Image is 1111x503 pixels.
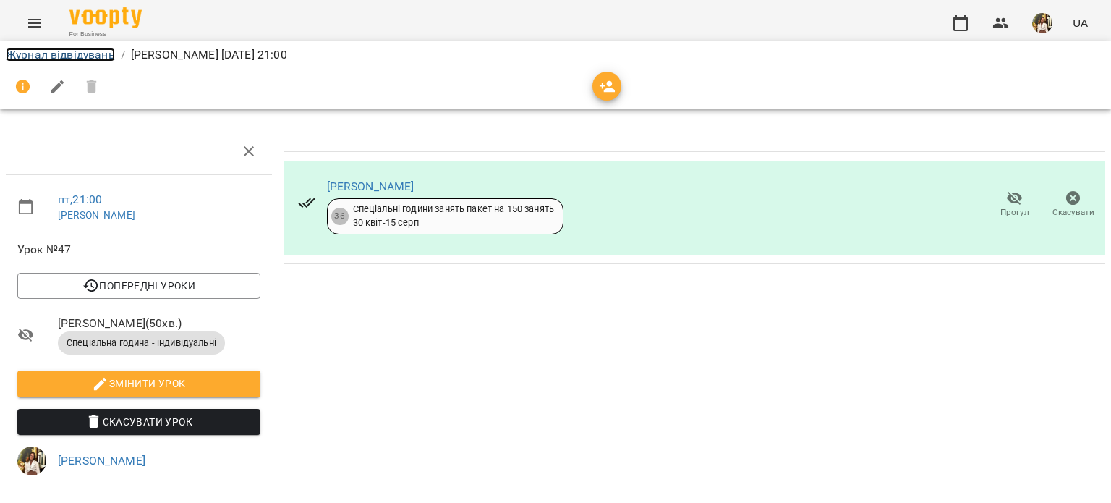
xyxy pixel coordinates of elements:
button: Menu [17,6,52,41]
a: [PERSON_NAME] [327,179,414,193]
span: For Business [69,30,142,39]
button: Попередні уроки [17,273,260,299]
nav: breadcrumb [6,46,1105,64]
span: Попередні уроки [29,277,249,295]
div: Спеціальні години занять пакет на 150 занять 30 квіт - 15 серп [353,203,554,229]
button: Змінити урок [17,371,260,397]
span: Спеціальна година - індивідуальні [58,337,225,350]
button: Прогул [985,185,1044,225]
p: [PERSON_NAME] [DATE] 21:00 [131,46,287,64]
button: UA [1067,9,1094,36]
img: aea806cbca9c040a8c2344d296ea6535.jpg [1032,13,1052,33]
li: / [121,46,125,64]
a: Журнал відвідувань [6,48,115,62]
a: пт , 21:00 [58,193,102,206]
img: aea806cbca9c040a8c2344d296ea6535.jpg [17,447,46,475]
span: Змінити урок [29,375,249,392]
span: Прогул [1000,206,1029,219]
button: Скасувати [1044,185,1102,225]
div: 36 [331,208,349,225]
a: [PERSON_NAME] [58,209,135,221]
a: [PERSON_NAME] [58,454,145,468]
button: Скасувати Урок [17,409,260,435]
span: Урок №47 [17,241,260,258]
span: Скасувати [1052,206,1094,219]
img: Voopty Logo [69,7,142,28]
span: UA [1073,15,1088,30]
span: Скасувати Урок [29,413,249,431]
span: [PERSON_NAME] ( 50 хв. ) [58,315,260,332]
